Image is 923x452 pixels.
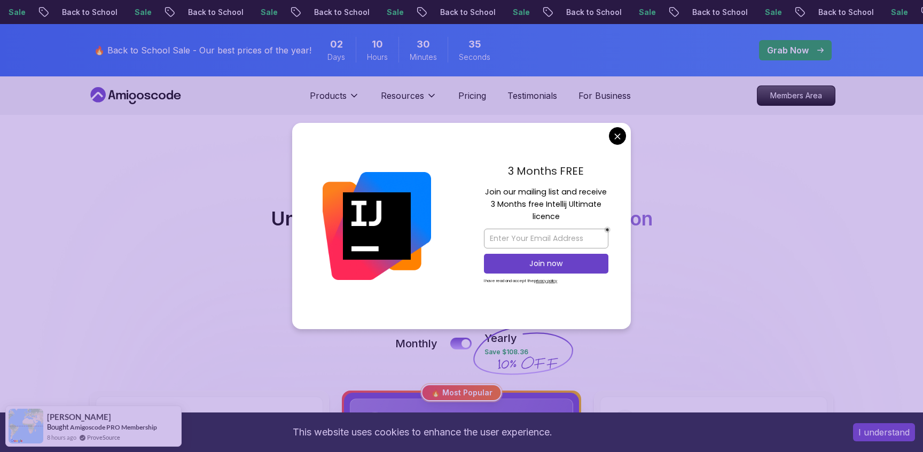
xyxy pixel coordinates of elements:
[87,433,120,442] a: ProveSource
[310,89,347,102] p: Products
[330,37,343,52] span: 2 Days
[808,7,881,18] p: Back to School
[459,52,490,63] span: Seconds
[367,52,388,63] span: Hours
[430,7,503,18] p: Back to School
[507,89,557,102] a: Testimonials
[124,7,159,18] p: Sale
[47,423,69,431] span: Bought
[468,37,481,52] span: 35 Seconds
[327,52,345,63] span: Days
[757,86,835,105] p: Members Area
[682,7,755,18] p: Back to School
[251,7,285,18] p: Sale
[757,85,835,106] a: Members Area
[381,89,437,111] button: Resources
[853,423,915,441] button: Accept cookies
[47,433,76,442] span: 8 hours ago
[381,89,424,102] p: Resources
[310,89,359,111] button: Products
[9,409,43,443] img: provesource social proof notification image
[410,52,437,63] span: Minutes
[271,208,653,229] h2: Unlimited Learning with
[47,412,111,422] span: [PERSON_NAME]
[52,7,124,18] p: Back to School
[94,44,311,57] p: 🔥 Back to School Sale - Our best prices of the year!
[372,37,383,52] span: 10 Hours
[755,7,789,18] p: Sale
[395,336,437,351] p: Monthly
[70,423,157,431] a: Amigoscode PRO Membership
[767,44,809,57] p: Grab Now
[556,7,629,18] p: Back to School
[8,420,837,444] div: This website uses cookies to enhance the user experience.
[304,7,377,18] p: Back to School
[178,7,251,18] p: Back to School
[629,7,663,18] p: Sale
[578,89,631,102] a: For Business
[377,7,411,18] p: Sale
[417,37,430,52] span: 30 Minutes
[458,89,486,102] a: Pricing
[881,7,915,18] p: Sale
[503,7,537,18] p: Sale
